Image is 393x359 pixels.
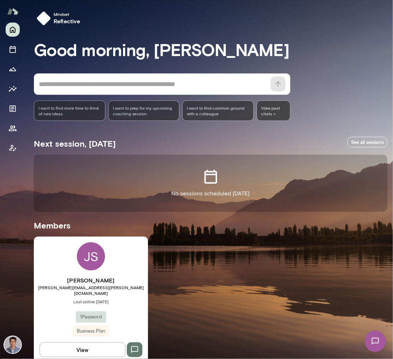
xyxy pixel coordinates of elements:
[34,285,148,296] span: [PERSON_NAME][EMAIL_ADDRESS][PERSON_NAME][DOMAIN_NAME]
[108,101,180,121] div: I want to prep for my upcoming coaching session
[54,17,80,25] h6: reflective
[73,328,109,335] span: Business Plan
[6,141,20,155] button: Client app
[38,105,101,116] span: I want to find more time to think of new ideas
[34,138,116,149] h5: Next session, [DATE]
[54,11,80,17] span: Mindset
[7,5,18,18] img: Mento
[172,189,250,198] p: No sessions scheduled [DATE]
[34,101,105,121] div: I want to find more time to think of new ideas
[4,336,21,353] img: Victor Chan
[34,8,86,28] button: Mindsetreflective
[182,101,254,121] div: I want to find common ground with a colleague
[6,23,20,37] button: Home
[34,220,387,231] h5: Members
[34,39,387,59] h3: Good morning, [PERSON_NAME]
[39,342,125,357] button: View
[113,105,175,116] span: I want to prep for my upcoming coaching session
[6,82,20,96] button: Insights
[76,314,106,321] span: 1Password
[6,62,20,76] button: Growth Plan
[77,242,105,270] div: JS
[6,42,20,56] button: Sessions
[37,11,51,25] img: mindset
[6,121,20,135] button: Members
[187,105,249,116] span: I want to find common ground with a colleague
[34,276,148,285] h6: [PERSON_NAME]
[257,101,290,121] span: View past chats ->
[34,299,148,304] span: Last online [DATE]
[348,137,387,148] a: See all sessions
[6,102,20,116] button: Documents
